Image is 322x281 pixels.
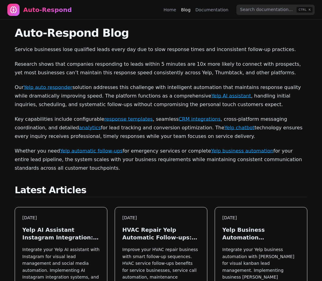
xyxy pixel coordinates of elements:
p: Whether you need for emergency services or complete for your entire lead pipeline, the system sca... [15,147,307,172]
a: Blog [181,7,191,13]
a: Yelp AI assistant [211,93,251,99]
a: Yelp chatbot [224,125,254,131]
input: Search documentation… [236,5,315,15]
h1: Auto-Respond Blog [15,27,307,39]
h3: Yelp Business Automation [PERSON_NAME] Integration: Kanban Lead Management [222,226,300,241]
div: Auto-Respond [23,6,72,14]
p: Our solution addresses this challenge with intelligent automation that maintains response quality... [15,83,307,109]
a: Home [164,7,176,13]
h3: HVAC Repair Yelp Automatic Follow-ups: Service Call Sequences [122,226,200,241]
a: Yelp automatic follow-ups [60,148,123,154]
p: Research shows that companies responding to leads within 5 minutes are 10x more likely to connect... [15,60,307,77]
p: Key capabilities include configurable , seamless , cross-platform messaging coordination, and det... [15,115,307,141]
a: Home page [7,4,72,16]
a: response templates [104,116,153,122]
div: [DATE] [222,215,300,221]
a: Yelp business automation [211,148,273,154]
h3: Yelp AI Assistant Instagram Integration: Visual AI Lead Management [22,226,100,241]
a: Documentation [195,7,228,13]
a: CRM integrations [179,116,220,122]
p: Service businesses lose qualified leads every day due to slow response times and inconsistent fol... [15,45,307,54]
div: [DATE] [22,215,100,221]
a: Yelp auto responder [24,84,72,90]
div: [DATE] [122,215,200,221]
a: analytics [79,125,101,131]
h2: Latest Articles [15,185,307,197]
